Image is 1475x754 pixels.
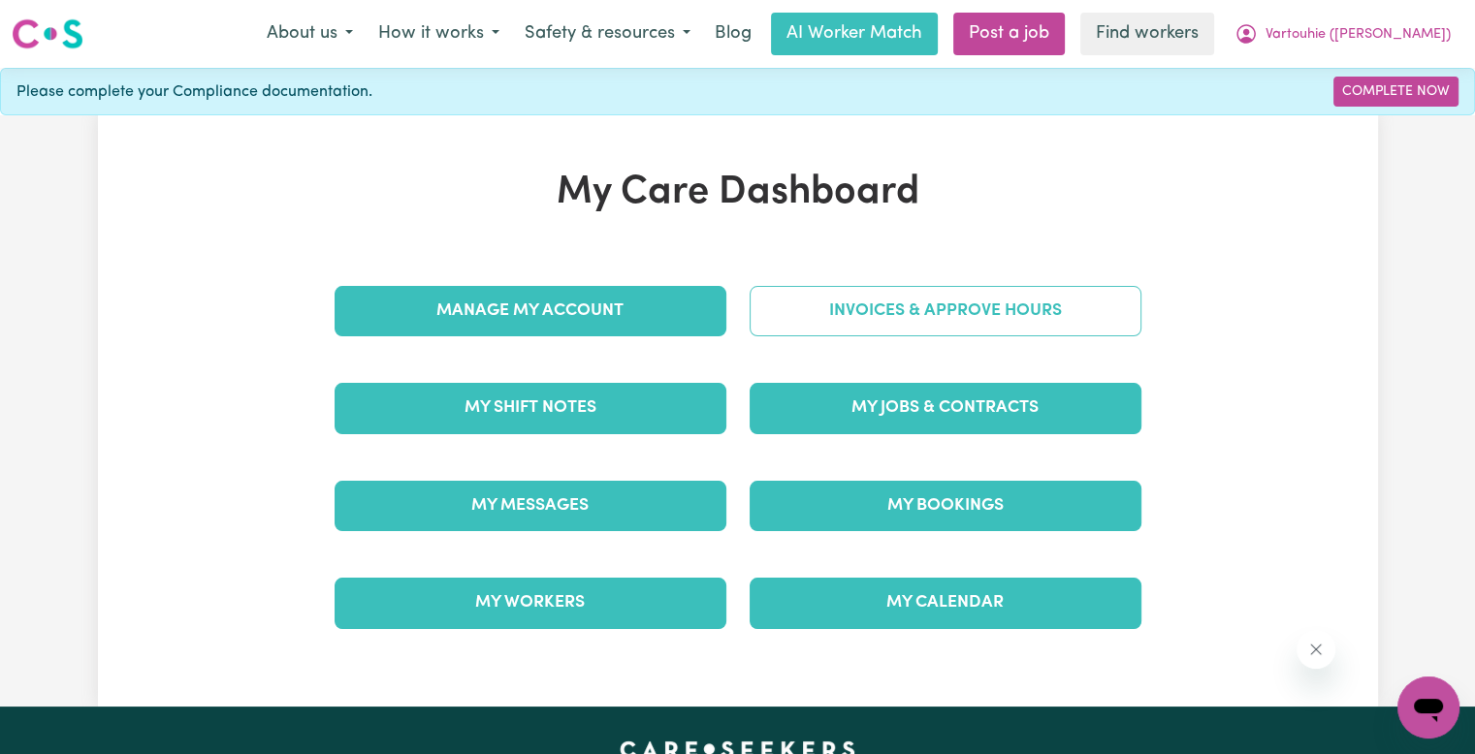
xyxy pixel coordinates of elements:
[953,13,1065,55] a: Post a job
[1222,14,1463,54] button: My Account
[771,13,938,55] a: AI Worker Match
[16,80,372,104] span: Please complete your Compliance documentation.
[254,14,366,54] button: About us
[1397,676,1459,738] iframe: Button to launch messaging window
[750,286,1141,336] a: Invoices & Approve Hours
[323,170,1153,216] h1: My Care Dashboard
[512,14,703,54] button: Safety & resources
[335,286,726,336] a: Manage My Account
[1333,77,1459,107] a: Complete Now
[335,578,726,628] a: My Workers
[12,16,83,51] img: Careseekers logo
[750,383,1141,433] a: My Jobs & Contracts
[335,481,726,531] a: My Messages
[12,14,117,29] span: Need any help?
[1080,13,1214,55] a: Find workers
[750,578,1141,628] a: My Calendar
[750,481,1141,531] a: My Bookings
[1266,24,1451,46] span: Vartouhie ([PERSON_NAME])
[335,383,726,433] a: My Shift Notes
[1297,630,1335,669] iframe: Close message
[703,13,763,55] a: Blog
[366,14,512,54] button: How it works
[12,12,83,56] a: Careseekers logo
